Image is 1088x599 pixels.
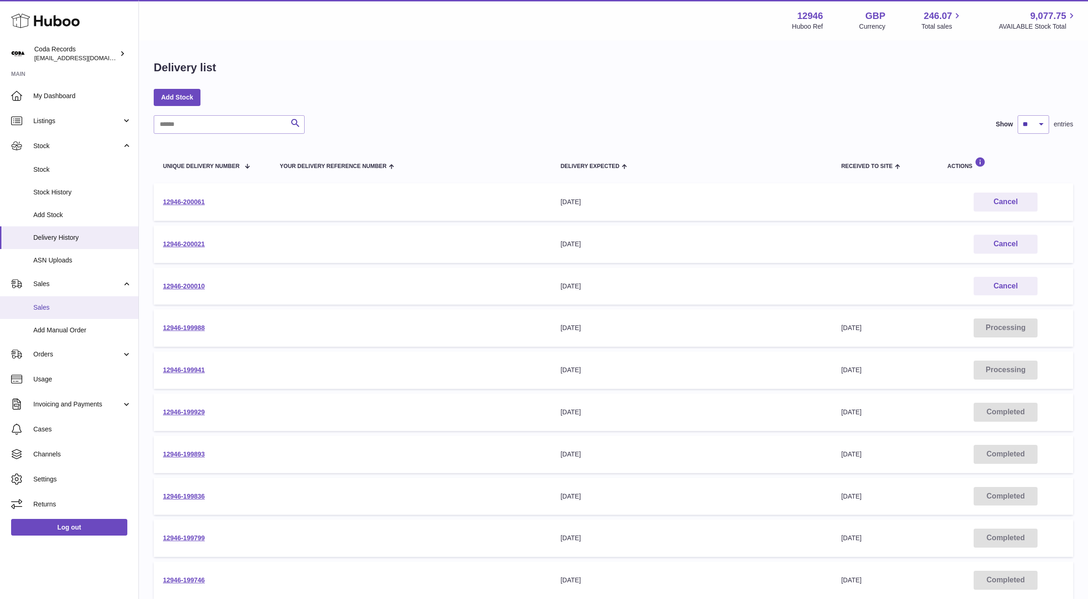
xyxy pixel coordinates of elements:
[999,10,1077,31] a: 9,077.75 AVAILABLE Stock Total
[797,10,823,22] strong: 12946
[163,450,205,458] a: 12946-199893
[561,324,823,332] div: [DATE]
[974,235,1038,254] button: Cancel
[33,400,122,409] span: Invoicing and Payments
[865,10,885,22] strong: GBP
[841,324,862,331] span: [DATE]
[841,163,893,169] span: Received to Site
[11,47,25,61] img: haz@pcatmedia.com
[33,425,131,434] span: Cases
[34,45,118,62] div: Coda Records
[974,277,1038,296] button: Cancel
[1054,120,1073,129] span: entries
[280,163,387,169] span: Your Delivery Reference Number
[924,10,952,22] span: 246.07
[33,211,131,219] span: Add Stock
[561,240,823,249] div: [DATE]
[33,350,122,359] span: Orders
[841,534,862,542] span: [DATE]
[163,366,205,374] a: 12946-199941
[163,534,205,542] a: 12946-199799
[561,163,619,169] span: Delivery Expected
[859,22,886,31] div: Currency
[841,408,862,416] span: [DATE]
[841,450,862,458] span: [DATE]
[33,303,131,312] span: Sales
[921,10,963,31] a: 246.07 Total sales
[996,120,1013,129] label: Show
[561,450,823,459] div: [DATE]
[154,89,200,106] a: Add Stock
[33,500,131,509] span: Returns
[33,165,131,174] span: Stock
[33,92,131,100] span: My Dashboard
[974,193,1038,212] button: Cancel
[33,375,131,384] span: Usage
[561,576,823,585] div: [DATE]
[33,233,131,242] span: Delivery History
[11,519,127,536] a: Log out
[163,493,205,500] a: 12946-199836
[163,282,205,290] a: 12946-200010
[163,198,205,206] a: 12946-200061
[33,326,131,335] span: Add Manual Order
[33,188,131,197] span: Stock History
[561,198,823,206] div: [DATE]
[163,408,205,416] a: 12946-199929
[841,576,862,584] span: [DATE]
[34,54,136,62] span: [EMAIL_ADDRESS][DOMAIN_NAME]
[33,117,122,125] span: Listings
[33,280,122,288] span: Sales
[999,22,1077,31] span: AVAILABLE Stock Total
[163,163,239,169] span: Unique Delivery Number
[841,493,862,500] span: [DATE]
[561,408,823,417] div: [DATE]
[921,22,963,31] span: Total sales
[561,534,823,543] div: [DATE]
[163,324,205,331] a: 12946-199988
[33,450,131,459] span: Channels
[163,240,205,248] a: 12946-200021
[1030,10,1066,22] span: 9,077.75
[33,256,131,265] span: ASN Uploads
[561,366,823,374] div: [DATE]
[792,22,823,31] div: Huboo Ref
[947,157,1064,169] div: Actions
[154,60,216,75] h1: Delivery list
[33,475,131,484] span: Settings
[33,142,122,150] span: Stock
[561,282,823,291] div: [DATE]
[163,576,205,584] a: 12946-199746
[841,366,862,374] span: [DATE]
[561,492,823,501] div: [DATE]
